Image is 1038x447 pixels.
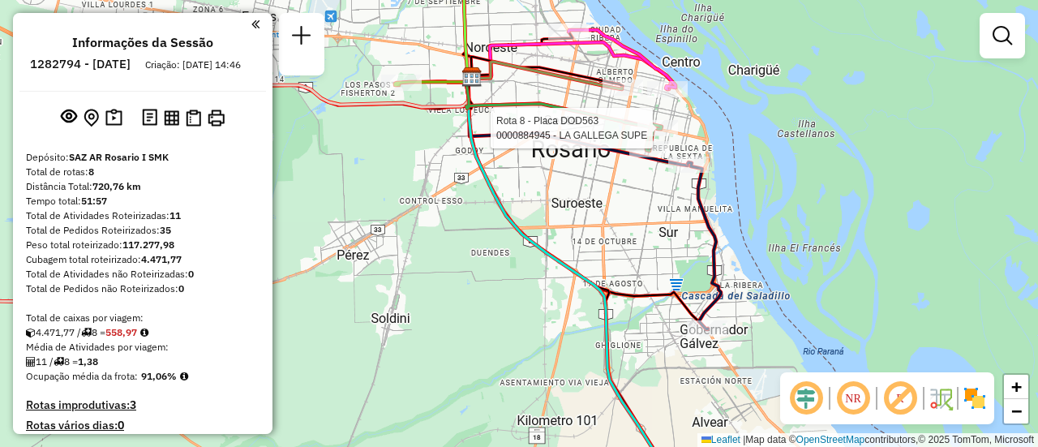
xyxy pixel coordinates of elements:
[78,355,98,367] strong: 1,38
[26,325,259,340] div: 4.471,77 / 8 =
[105,326,137,338] strong: 558,97
[169,209,181,221] strong: 11
[1011,401,1022,421] span: −
[26,238,259,252] div: Peso total roteirizado:
[81,328,92,337] i: Total de rotas
[881,379,920,418] span: Exibir rótulo
[180,372,188,381] em: Média calculada utilizando a maior ocupação (%Peso ou %Cubagem) de cada rota da sessão. Rotas cro...
[26,398,259,412] h4: Rotas improdutivas:
[251,15,259,33] a: Clique aqui para minimizar o painel
[461,67,483,88] img: SAZ AR Rosario I SMK
[69,151,169,163] strong: SAZ AR Rosario I SMK
[118,418,124,432] strong: 0
[986,19,1019,52] a: Exibir filtros
[139,58,247,72] div: Criação: [DATE] 14:46
[92,180,141,192] strong: 720,76 km
[88,165,94,178] strong: 8
[54,357,64,367] i: Total de rotas
[1004,375,1028,399] a: Zoom in
[102,105,126,131] button: Painel de Sugestão
[178,282,184,294] strong: 0
[26,357,36,367] i: Total de Atividades
[141,370,177,382] strong: 91,06%
[26,282,259,296] div: Total de Pedidos não Roteirizados:
[26,179,259,194] div: Distância Total:
[26,267,259,282] div: Total de Atividades não Roteirizadas:
[26,150,259,165] div: Depósito:
[130,398,136,412] strong: 3
[141,253,182,265] strong: 4.471,77
[72,35,213,50] h4: Informações da Sessão
[188,268,194,280] strong: 0
[139,105,161,131] button: Logs desbloquear sessão
[26,340,259,355] div: Média de Atividades por viagem:
[26,419,259,432] h4: Rotas vários dias:
[26,194,259,208] div: Tempo total:
[285,19,318,56] a: Nova sessão e pesquisa
[834,379,873,418] span: Ocultar NR
[787,379,826,418] span: Ocultar deslocamento
[204,106,228,130] button: Imprimir Rotas
[1011,376,1022,397] span: +
[928,385,954,411] img: Fluxo de ruas
[796,434,865,445] a: OpenStreetMap
[161,106,182,128] button: Visualizar relatório de Roteirização
[80,105,102,131] button: Centralizar mapa no depósito ou ponto de apoio
[26,355,259,369] div: 11 / 8 =
[1004,399,1028,423] a: Zoom out
[140,328,148,337] i: Meta Caixas/viagem: 652,00 Diferença: -93,03
[26,252,259,267] div: Cubagem total roteirizado:
[160,224,171,236] strong: 35
[30,57,131,71] h6: 1282794 - [DATE]
[962,385,988,411] img: Exibir/Ocultar setores
[697,433,1038,447] div: Map data © contributors,© 2025 TomTom, Microsoft
[26,165,259,179] div: Total de rotas:
[182,106,204,130] button: Visualizar Romaneio
[81,195,107,207] strong: 51:57
[701,434,740,445] a: Leaflet
[26,223,259,238] div: Total de Pedidos Roteirizados:
[122,239,174,251] strong: 117.277,98
[743,434,745,445] span: |
[58,105,80,131] button: Exibir sessão original
[26,328,36,337] i: Cubagem total roteirizado
[26,208,259,223] div: Total de Atividades Roteirizadas:
[26,370,138,382] span: Ocupação média da frota:
[26,311,259,325] div: Total de caixas por viagem:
